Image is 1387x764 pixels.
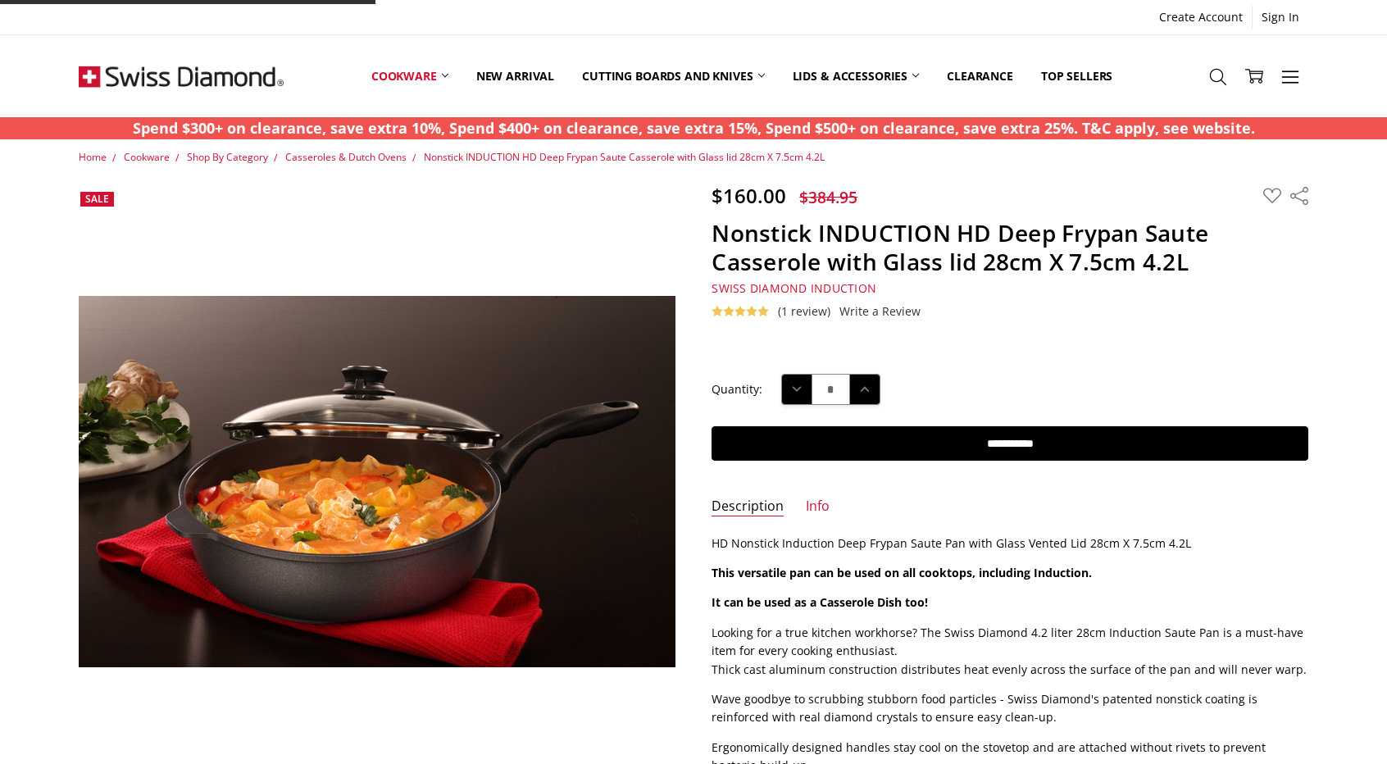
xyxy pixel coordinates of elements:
[285,150,407,164] a: Casseroles & Dutch Ovens
[424,150,825,164] a: Nonstick INDUCTION HD Deep Frypan Saute Casserole with Glass lid 28cm X 7.5cm 4.2L
[712,380,762,398] label: Quantity:
[187,150,268,164] a: Shop By Category
[79,150,107,164] a: Home
[85,192,109,206] span: Sale
[1027,39,1126,112] a: Top Sellers
[806,498,830,516] a: Info
[712,280,876,296] span: Swiss Diamond Induction
[712,219,1308,276] h1: Nonstick INDUCTION HD Deep Frypan Saute Casserole with Glass lid 28cm X 7.5cm 4.2L
[462,39,568,112] a: New arrival
[133,117,1255,139] p: Spend $300+ on clearance, save extra 10%, Spend $400+ on clearance, save extra 15%, Spend $500+ o...
[712,498,784,516] a: Description
[712,534,1308,553] p: HD Nonstick Induction Deep Frypan Saute Pan with Glass Vented Lid 28cm X 7.5cm 4.2L
[712,565,1092,580] strong: This versatile pan can be used on all cooktops, including Induction.
[712,624,1308,679] p: Looking for a true kitchen workhorse? The Swiss Diamond 4.2 liter 28cm Induction Saute Pan is a m...
[778,305,830,318] a: (1 review)
[568,39,779,112] a: Cutting boards and knives
[712,182,786,209] span: $160.00
[933,39,1027,112] a: Clearance
[1150,6,1252,29] a: Create Account
[357,39,462,112] a: Cookware
[779,39,933,112] a: Lids & Accessories
[712,594,928,610] strong: It can be used as a Casserole Dish too!
[839,305,921,318] a: Write a Review
[79,35,284,117] img: Free Shipping On Every Order
[1253,6,1308,29] a: Sign In
[799,186,857,208] span: $384.95
[712,690,1308,727] p: Wave goodbye to scrubbing stubborn food particles - Swiss Diamond's patented nonstick coating is ...
[124,150,170,164] a: Cookware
